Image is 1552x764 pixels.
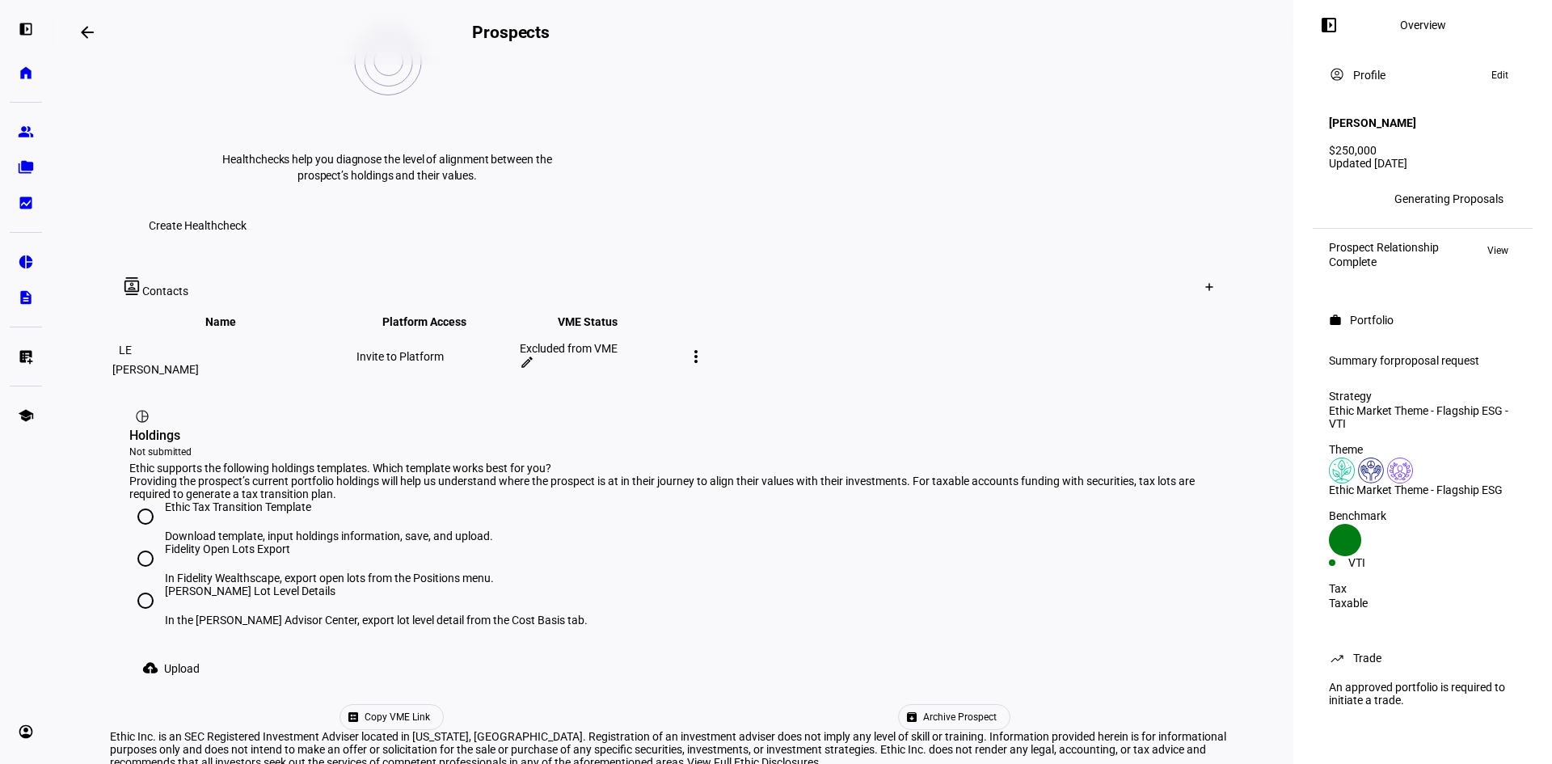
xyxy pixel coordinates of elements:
[10,116,42,148] a: group
[18,407,34,424] eth-mat-symbol: school
[10,187,42,219] a: bid_landscape
[1329,597,1516,610] div: Taxable
[18,124,34,140] eth-mat-symbol: group
[165,500,493,513] div: Ethic Tax Transition Template
[1394,354,1479,367] span: proposal request
[1329,310,1516,330] eth-panel-overview-card-header: Portfolio
[18,724,34,740] eth-mat-symbol: account_circle
[1329,404,1516,430] div: Ethic Market Theme - Flagship ESG - VTI
[1329,66,1345,82] mat-icon: account_circle
[1329,354,1516,367] div: Summary for
[129,209,266,242] button: Create Healthcheck
[905,711,918,724] mat-icon: archive
[10,57,42,89] a: home
[1329,116,1416,129] h4: [PERSON_NAME]
[18,348,34,365] eth-mat-symbol: list_alt_add
[165,572,494,585] div: In Fidelity Wealthscape, export open lots from the Positions menu.
[1329,241,1439,254] div: Prospect Relationship
[1394,192,1503,205] div: Generating Proposals
[1329,144,1516,157] div: $250,000
[165,530,493,542] div: Download template, input holdings information, save, and upload.
[472,23,550,42] h2: Prospects
[1329,648,1516,668] eth-panel-overview-card-header: Trade
[18,195,34,211] eth-mat-symbol: bid_landscape
[142,285,188,298] span: Contacts
[1329,390,1516,403] div: Strategy
[1350,314,1394,327] div: Portfolio
[1335,193,1350,205] span: VM
[520,342,680,355] div: Excluded from VME
[520,355,534,369] mat-icon: edit
[1487,241,1508,260] span: View
[134,408,150,424] mat-icon: pie_chart
[149,209,247,242] span: Create Healthcheck
[1329,582,1516,595] div: Tax
[1329,443,1516,456] div: Theme
[123,277,142,295] mat-icon: contacts
[10,246,42,278] a: pie_chart
[129,462,1216,475] div: Ethic supports the following holdings templates. Which template works best for you?
[129,475,1216,500] div: Providing the prospect’s current portfolio holdings will help us understand where the prospect is...
[1329,650,1345,666] mat-icon: trending_up
[112,363,353,376] div: [PERSON_NAME]
[898,704,1010,730] button: Archive Prospect
[1348,556,1423,569] div: VTI
[1329,255,1439,268] div: Complete
[1329,483,1516,496] div: Ethic Market Theme - Flagship ESG
[365,705,430,729] span: Copy VME Link
[1353,652,1381,665] div: Trade
[1387,458,1413,483] img: corporateEthics.colored.svg
[1353,69,1385,82] div: Profile
[18,159,34,175] eth-mat-symbol: folder_copy
[10,281,42,314] a: description
[1400,19,1446,32] div: Overview
[18,254,34,270] eth-mat-symbol: pie_chart
[129,426,1216,445] div: Holdings
[1329,458,1355,483] img: climateChange.colored.svg
[205,315,260,328] span: Name
[18,21,34,37] eth-mat-symbol: left_panel_open
[10,151,42,184] a: folder_copy
[347,711,360,724] mat-icon: ballot
[356,350,517,363] div: Invite to Platform
[558,315,642,328] span: VME Status
[1319,674,1526,713] div: An approved portfolio is required to initiate a trade.
[1329,509,1516,522] div: Benchmark
[1491,65,1508,85] span: Edit
[165,542,494,555] div: Fidelity Open Lots Export
[129,445,1216,458] div: Not submitted
[217,151,557,184] p: Healthchecks help you diagnose the level of alignment between the prospect’s holdings and their v...
[78,23,97,42] mat-icon: arrow_backwards
[112,337,138,363] div: LE
[18,65,34,81] eth-mat-symbol: home
[1329,314,1342,327] mat-icon: work
[1319,15,1339,35] mat-icon: left_panel_open
[1329,65,1516,85] eth-panel-overview-card-header: Profile
[1329,157,1516,170] div: Updated [DATE]
[1358,458,1384,483] img: humanRights.colored.svg
[686,347,706,366] mat-icon: more_vert
[165,585,588,597] div: [PERSON_NAME] Lot Level Details
[1479,241,1516,260] button: View
[165,614,588,627] div: In the [PERSON_NAME] Advisor Center, export lot level detail from the Cost Basis tab.
[382,315,491,328] span: Platform Access
[18,289,34,306] eth-mat-symbol: description
[339,704,444,730] button: Copy VME Link
[923,705,997,729] span: Archive Prospect
[1483,65,1516,85] button: Edit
